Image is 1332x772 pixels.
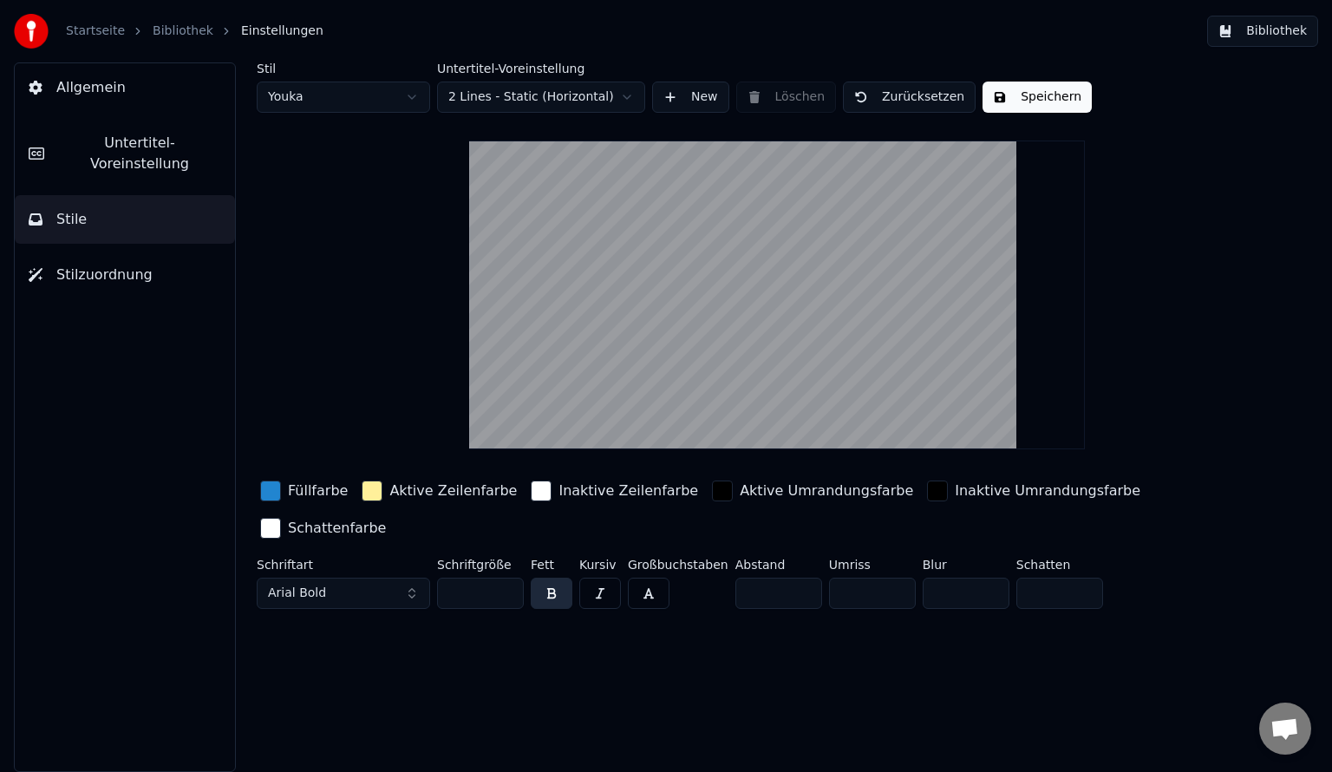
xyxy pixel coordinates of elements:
a: Bibliothek [153,23,213,40]
div: Schattenfarbe [288,518,386,539]
button: Aktive Zeilenfarbe [358,477,520,505]
button: Inaktive Zeilenfarbe [527,477,702,505]
label: Stil [257,62,430,75]
button: Stile [15,195,235,244]
button: Speichern [983,82,1092,113]
label: Schatten [1016,559,1103,571]
label: Schriftgröße [437,559,524,571]
div: Aktive Zeilenfarbe [389,481,517,501]
a: Startseite [66,23,125,40]
button: Bibliothek [1207,16,1318,47]
label: Abstand [735,559,822,571]
button: Aktive Umrandungsfarbe [708,477,917,505]
button: Zurücksetzen [843,82,976,113]
div: Chat öffnen [1259,703,1311,755]
button: Untertitel-Voreinstellung [15,119,235,188]
div: Inaktive Umrandungsfarbe [955,481,1140,501]
img: youka [14,14,49,49]
button: Allgemein [15,63,235,112]
button: New [652,82,729,113]
label: Blur [923,559,1009,571]
div: Aktive Umrandungsfarbe [740,481,913,501]
label: Umriss [829,559,916,571]
span: Stile [56,209,87,230]
label: Kursiv [579,559,621,571]
button: Füllfarbe [257,477,351,505]
button: Schattenfarbe [257,514,389,542]
span: Einstellungen [241,23,323,40]
label: Fett [531,559,572,571]
label: Schriftart [257,559,430,571]
span: Arial Bold [268,585,326,602]
span: Allgemein [56,77,126,98]
div: Inaktive Zeilenfarbe [558,481,698,501]
span: Stilzuordnung [56,265,153,285]
button: Stilzuordnung [15,251,235,299]
button: Inaktive Umrandungsfarbe [924,477,1144,505]
label: Untertitel-Voreinstellung [437,62,645,75]
span: Untertitel-Voreinstellung [58,133,221,174]
label: Großbuchstaben [628,559,728,571]
div: Füllfarbe [288,481,348,501]
nav: breadcrumb [66,23,323,40]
